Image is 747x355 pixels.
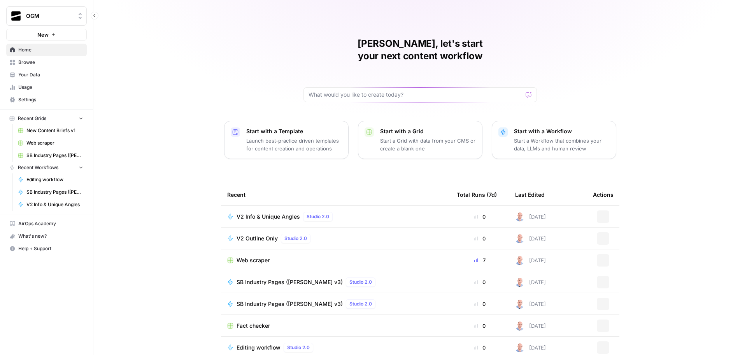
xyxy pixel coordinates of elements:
[227,343,444,352] a: Editing workflowStudio 2.0
[18,245,83,252] span: Help + Support
[237,322,270,330] span: Fact checker
[515,212,546,221] div: [DATE]
[515,212,524,221] img: 4tx75zylyv1pt3lh6v9ok7bbf875
[593,184,614,205] div: Actions
[349,279,372,286] span: Studio 2.0
[6,29,87,41] button: New
[14,149,87,162] a: SB Industry Pages ([PERSON_NAME] v3) Grid
[18,164,58,171] span: Recent Workflows
[287,344,310,351] span: Studio 2.0
[246,137,342,152] p: Launch best-practice driven templates for content creation and operations
[227,184,444,205] div: Recent
[26,152,83,159] span: SB Industry Pages ([PERSON_NAME] v3) Grid
[18,84,83,91] span: Usage
[6,162,87,173] button: Recent Workflows
[515,343,546,352] div: [DATE]
[14,137,87,149] a: Web scraper
[237,344,281,351] span: Editing workflow
[457,322,503,330] div: 0
[14,198,87,211] a: V2 Info & Unique Angles
[18,46,83,53] span: Home
[515,184,545,205] div: Last Edited
[309,91,523,99] input: What would you like to create today?
[515,343,524,352] img: 4tx75zylyv1pt3lh6v9ok7bbf875
[6,81,87,94] a: Usage
[227,256,444,264] a: Web scraper
[237,300,343,308] span: SB Industry Pages ([PERSON_NAME] v3)
[6,6,87,26] button: Workspace: OGM
[18,96,83,103] span: Settings
[515,299,524,309] img: 4tx75zylyv1pt3lh6v9ok7bbf875
[514,137,610,152] p: Start a Workflow that combines your data, LLMs and human review
[6,242,87,255] button: Help + Support
[6,56,87,69] a: Browse
[26,201,83,208] span: V2 Info & Unique Angles
[224,121,349,159] button: Start with a TemplateLaunch best-practice driven templates for content creation and operations
[237,213,300,221] span: V2 Info & Unique Angles
[18,71,83,78] span: Your Data
[6,113,87,124] button: Recent Grids
[457,300,503,308] div: 0
[237,256,270,264] span: Web scraper
[515,277,546,287] div: [DATE]
[26,127,83,134] span: New Content Briefs v1
[358,121,482,159] button: Start with a GridStart a Grid with data from your CMS or create a blank one
[515,256,524,265] img: 4tx75zylyv1pt3lh6v9ok7bbf875
[227,212,444,221] a: V2 Info & Unique AnglesStudio 2.0
[457,213,503,221] div: 0
[37,31,49,39] span: New
[18,59,83,66] span: Browse
[14,124,87,137] a: New Content Briefs v1
[457,344,503,351] div: 0
[515,299,546,309] div: [DATE]
[6,230,87,242] button: What's new?
[26,189,83,196] span: SB Industry Pages ([PERSON_NAME] v3)
[515,256,546,265] div: [DATE]
[492,121,616,159] button: Start with a WorkflowStart a Workflow that combines your data, LLMs and human review
[303,37,537,62] h1: [PERSON_NAME], let's start your next content workflow
[227,277,444,287] a: SB Industry Pages ([PERSON_NAME] v3)Studio 2.0
[380,127,476,135] p: Start with a Grid
[307,213,329,220] span: Studio 2.0
[457,184,497,205] div: Total Runs (7d)
[227,234,444,243] a: V2 Outline OnlyStudio 2.0
[515,234,524,243] img: 4tx75zylyv1pt3lh6v9ok7bbf875
[6,94,87,106] a: Settings
[349,300,372,307] span: Studio 2.0
[18,220,83,227] span: AirOps Academy
[457,278,503,286] div: 0
[26,176,83,183] span: Editing workflow
[227,322,444,330] a: Fact checker
[26,140,83,147] span: Web scraper
[457,256,503,264] div: 7
[237,278,343,286] span: SB Industry Pages ([PERSON_NAME] v3)
[380,137,476,152] p: Start a Grid with data from your CMS or create a blank one
[14,173,87,186] a: Editing workflow
[515,234,546,243] div: [DATE]
[457,235,503,242] div: 0
[6,44,87,56] a: Home
[514,127,610,135] p: Start with a Workflow
[6,217,87,230] a: AirOps Academy
[227,299,444,309] a: SB Industry Pages ([PERSON_NAME] v3)Studio 2.0
[14,186,87,198] a: SB Industry Pages ([PERSON_NAME] v3)
[237,235,278,242] span: V2 Outline Only
[515,321,546,330] div: [DATE]
[284,235,307,242] span: Studio 2.0
[246,127,342,135] p: Start with a Template
[9,9,23,23] img: OGM Logo
[18,115,46,122] span: Recent Grids
[7,230,86,242] div: What's new?
[6,69,87,81] a: Your Data
[515,277,524,287] img: 4tx75zylyv1pt3lh6v9ok7bbf875
[26,12,73,20] span: OGM
[515,321,524,330] img: 4tx75zylyv1pt3lh6v9ok7bbf875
